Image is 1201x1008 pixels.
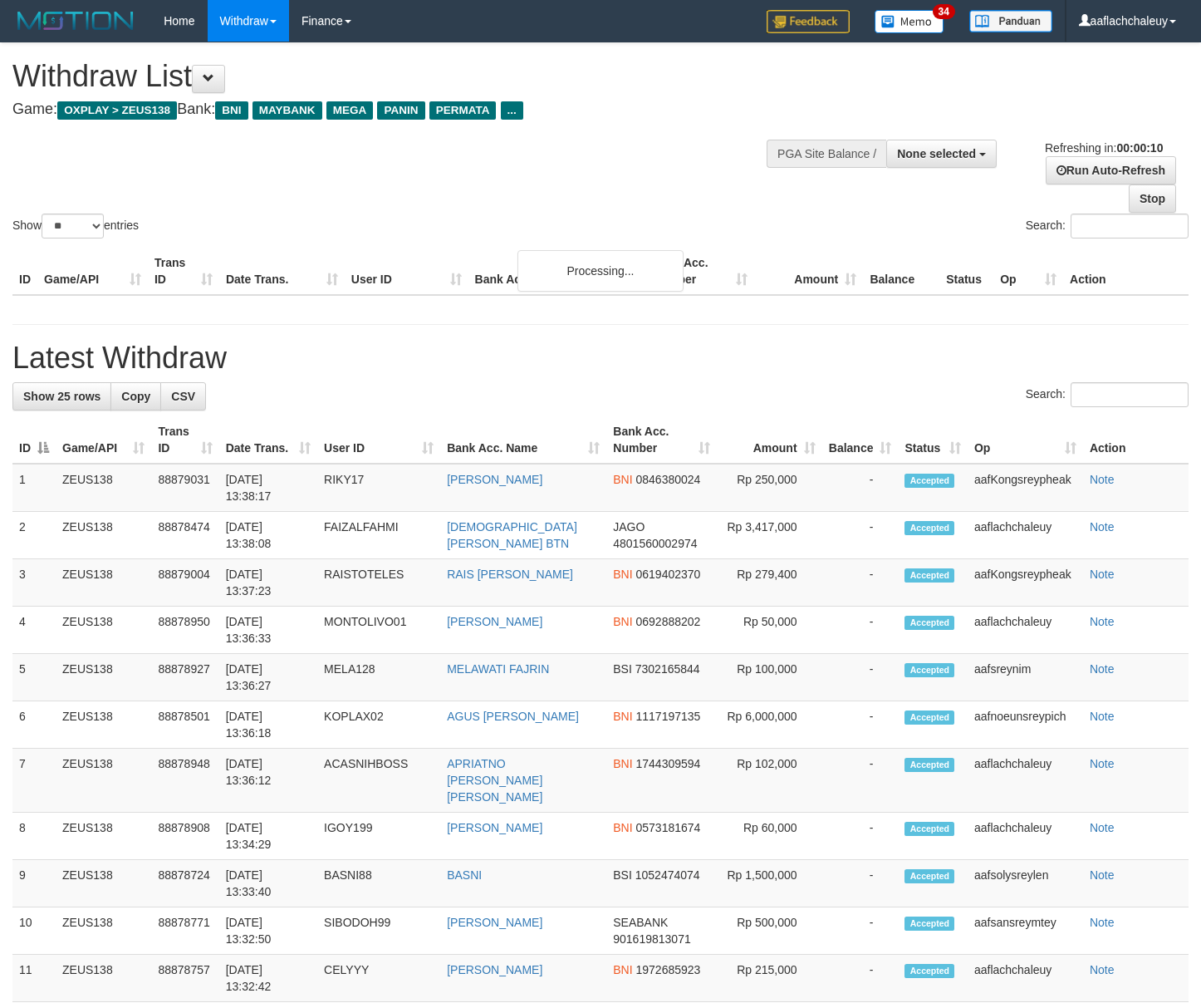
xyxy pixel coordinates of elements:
[151,559,218,607] td: 88879004
[968,464,1083,512] td: aafKongsreypheak
[12,559,56,607] td: 3
[110,382,161,411] a: Copy
[1083,416,1189,464] th: Action
[317,907,440,955] td: SIBODOH99
[447,868,482,882] a: BASNI
[151,464,218,512] td: 88879031
[717,464,822,512] td: Rp 250,000
[968,860,1083,907] td: aafsolysreylen
[447,757,542,804] a: APRIATNO [PERSON_NAME] [PERSON_NAME]
[219,607,317,654] td: [DATE] 13:36:33
[636,757,701,770] span: Copy 1744309594 to clipboard
[12,342,1189,375] h1: Latest Withdraw
[1090,615,1115,628] a: Note
[968,907,1083,955] td: aafsansreymtey
[1090,662,1115,676] a: Note
[636,821,701,834] span: Copy 0573181674 to clipboard
[904,663,954,677] span: Accepted
[613,537,697,550] span: Copy 4801560002974 to clipboard
[1071,214,1189,238] input: Search:
[1090,710,1115,723] a: Note
[429,101,497,120] span: PERMATA
[636,568,701,581] span: Copy 0619402370 to clipboard
[606,416,716,464] th: Bank Acc. Number: activate to sort column ascending
[23,390,100,403] span: Show 25 rows
[613,710,632,723] span: BNI
[12,382,111,411] a: Show 25 rows
[1090,473,1115,486] a: Note
[219,749,317,813] td: [DATE] 13:36:12
[447,710,579,723] a: AGUS [PERSON_NAME]
[822,907,899,955] td: -
[968,607,1083,654] td: aaflachchaleuy
[517,250,684,292] div: Processing...
[12,101,784,118] h4: Game: Bank:
[613,868,632,882] span: BSI
[613,615,632,628] span: BNI
[1116,141,1163,155] strong: 00:00:10
[717,907,822,955] td: Rp 500,000
[822,813,899,860] td: -
[822,654,899,701] td: -
[886,140,997,168] button: None selected
[151,955,218,1002] td: 88878757
[219,955,317,1002] td: [DATE] 13:32:42
[12,512,56,559] td: 2
[754,248,863,295] th: Amount
[219,701,317,749] td: [DATE] 13:36:18
[12,701,56,749] td: 6
[12,8,139,33] img: MOTION_logo.png
[151,701,218,749] td: 88878501
[56,416,151,464] th: Game/API: activate to sort column ascending
[447,916,542,929] a: [PERSON_NAME]
[968,416,1083,464] th: Op: activate to sort column ascending
[317,559,440,607] td: RAISTOTELES
[1129,184,1176,213] a: Stop
[12,907,56,955] td: 10
[440,416,606,464] th: Bank Acc. Name: activate to sort column ascending
[822,416,899,464] th: Balance: activate to sort column ascending
[57,101,177,120] span: OXPLAY > ZEUS138
[151,860,218,907] td: 88878724
[717,860,822,907] td: Rp 1,500,000
[645,248,754,295] th: Bank Acc. Number
[56,813,151,860] td: ZEUS138
[151,512,218,559] td: 88878474
[822,749,899,813] td: -
[42,214,104,238] select: Showentries
[904,758,954,772] span: Accepted
[12,248,37,295] th: ID
[317,749,440,813] td: ACASNIHBOSS
[171,390,195,403] span: CSV
[1063,248,1189,295] th: Action
[613,821,632,834] span: BNI
[904,616,954,630] span: Accepted
[636,963,701,976] span: Copy 1972685923 to clipboard
[377,101,424,120] span: PANIN
[56,860,151,907] td: ZEUS138
[219,248,345,295] th: Date Trans.
[12,607,56,654] td: 4
[317,654,440,701] td: MELA128
[317,813,440,860] td: IGOY199
[904,521,954,535] span: Accepted
[822,701,899,749] td: -
[822,860,899,907] td: -
[1026,214,1189,238] label: Search:
[468,248,646,295] th: Bank Acc. Name
[219,512,317,559] td: [DATE] 13:38:08
[151,654,218,701] td: 88878927
[636,615,701,628] span: Copy 0692888202 to clipboard
[12,416,56,464] th: ID: activate to sort column descending
[635,662,700,676] span: Copy 7302165844 to clipboard
[1071,382,1189,407] input: Search:
[219,559,317,607] td: [DATE] 13:37:23
[904,474,954,488] span: Accepted
[12,214,139,238] label: Show entries
[969,10,1052,32] img: panduan.png
[56,559,151,607] td: ZEUS138
[56,749,151,813] td: ZEUS138
[898,416,967,464] th: Status: activate to sort column ascending
[717,654,822,701] td: Rp 100,000
[717,512,822,559] td: Rp 3,417,000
